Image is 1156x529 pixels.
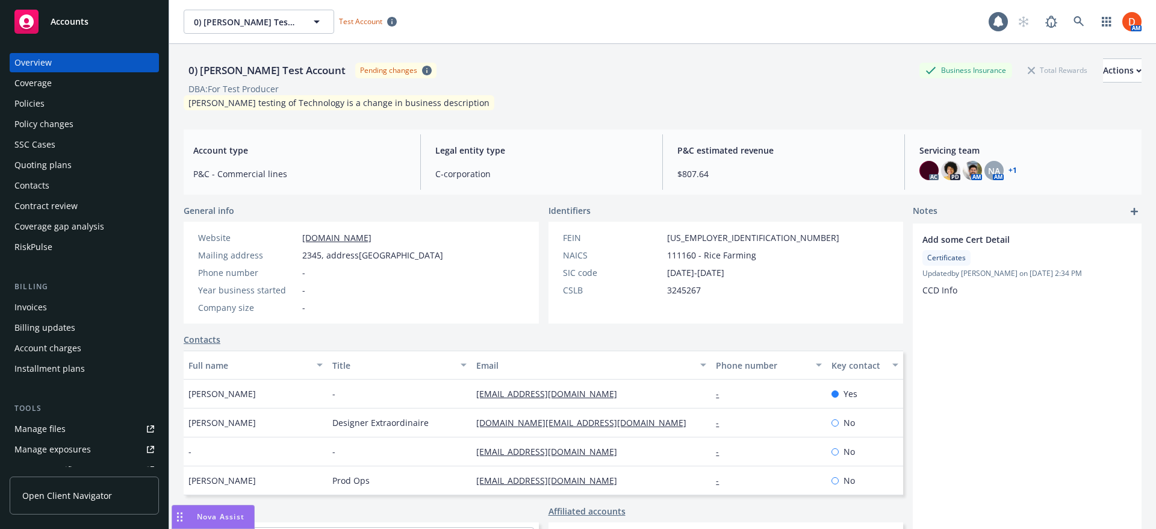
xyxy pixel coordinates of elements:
div: NAICS [563,249,662,261]
a: RiskPulse [10,237,159,257]
a: Manage files [10,419,159,439]
div: Business Insurance [919,63,1012,78]
a: - [716,475,729,486]
span: Accounts [51,17,89,27]
div: Drag to move [172,506,187,528]
div: SSC Cases [14,135,55,154]
a: Policy changes [10,114,159,134]
a: - [716,388,729,399]
span: Nova Assist [197,512,244,522]
div: Coverage [14,74,52,93]
span: Test Account [334,15,402,28]
a: [EMAIL_ADDRESS][DOMAIN_NAME] [476,446,627,457]
button: Phone number [711,351,826,380]
button: Email [471,351,711,380]
span: 0) [PERSON_NAME] Test Account [194,16,298,28]
a: Affiliated accounts [548,505,626,518]
span: Yes [844,387,857,400]
span: [PERSON_NAME] [188,474,256,487]
a: Coverage [10,74,159,93]
a: Start snowing [1011,10,1036,34]
div: Website [198,231,297,244]
div: Installment plans [14,359,85,378]
a: Contacts [10,176,159,195]
div: Mailing address [198,249,297,261]
span: Legal entity type [435,144,648,157]
div: Policy changes [14,114,73,134]
button: Actions [1103,58,1142,83]
div: Key contact [831,359,885,372]
span: Certificates [927,252,966,263]
span: - [302,301,305,314]
span: - [332,387,335,400]
span: CCD Info [922,284,957,296]
div: CSLB [563,284,662,296]
a: Billing updates [10,318,159,337]
span: Pending changes [355,63,437,78]
div: Email [476,359,693,372]
div: Account charges [14,339,81,358]
a: Contract review [10,196,159,216]
span: 111160 - Rice Farming [667,249,756,261]
div: Contacts [14,176,49,195]
div: Phone number [198,266,297,279]
span: $807.64 [677,167,890,180]
span: No [844,474,855,487]
div: [PERSON_NAME] testing of Technology is a change in business description [184,95,494,110]
span: [US_EMPLOYER_IDENTIFICATION_NUMBER] [667,231,839,244]
span: No [844,416,855,429]
span: [PERSON_NAME] [188,416,256,429]
span: Prod Ops [332,474,370,487]
div: Contract review [14,196,78,216]
a: Search [1067,10,1091,34]
a: add [1127,204,1142,219]
a: Manage exposures [10,440,159,459]
button: Key contact [827,351,903,380]
a: Overview [10,53,159,72]
div: Invoices [14,298,47,317]
a: Invoices [10,298,159,317]
span: Account type [193,144,406,157]
span: C-corporation [435,167,648,180]
button: Title [328,351,471,380]
span: - [302,266,305,279]
span: [DATE]-[DATE] [667,266,724,279]
a: SSC Cases [10,135,159,154]
span: Notes [913,204,937,219]
a: Manage certificates [10,460,159,480]
div: Quoting plans [14,155,72,175]
span: No [844,445,855,458]
div: Overview [14,53,52,72]
div: Manage certificates [14,460,93,480]
a: Installment plans [10,359,159,378]
div: Pending changes [360,65,417,75]
div: Total Rewards [1022,63,1093,78]
div: Actions [1103,59,1142,82]
a: Accounts [10,5,159,39]
a: +1 [1008,167,1017,174]
img: photo [919,161,939,180]
div: Billing updates [14,318,75,337]
span: [PERSON_NAME] [188,387,256,400]
div: Policies [14,94,45,113]
span: P&C - Commercial lines [193,167,406,180]
span: Add some Cert Detail [922,233,1101,246]
span: Open Client Navigator [22,489,112,502]
span: - [302,284,305,296]
div: Full name [188,359,309,372]
div: Manage exposures [14,440,91,459]
span: - [332,445,335,458]
a: [DOMAIN_NAME][EMAIL_ADDRESS][DOMAIN_NAME] [476,417,696,428]
span: P&C estimated revenue [677,144,890,157]
a: Contacts [184,333,220,346]
div: 0) [PERSON_NAME] Test Account [184,63,350,78]
img: photo [941,161,960,180]
img: photo [1122,12,1142,31]
div: FEIN [563,231,662,244]
span: - [188,445,191,458]
span: 3245267 [667,284,701,296]
div: Coverage gap analysis [14,217,104,236]
a: [DOMAIN_NAME] [302,232,371,243]
a: - [716,446,729,457]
